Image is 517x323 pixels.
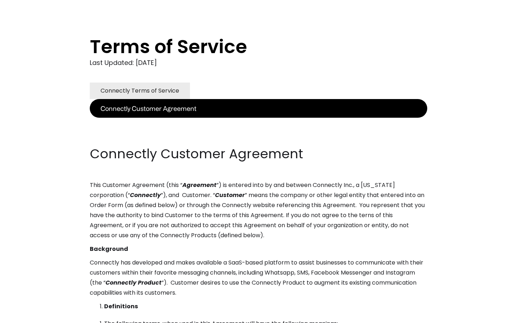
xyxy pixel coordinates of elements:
[7,310,43,320] aside: Language selected: English
[101,86,179,96] div: Connectly Terms of Service
[90,118,427,128] p: ‍
[106,278,162,287] em: Connectly Product
[90,36,399,57] h1: Terms of Service
[90,145,427,163] h2: Connectly Customer Agreement
[90,131,427,141] p: ‍
[104,302,138,310] strong: Definitions
[14,310,43,320] ul: Language list
[90,245,128,253] strong: Background
[215,191,245,199] em: Customer
[182,181,216,189] em: Agreement
[90,180,427,240] p: This Customer Agreement (this “ ”) is entered into by and between Connectly Inc., a [US_STATE] co...
[90,258,427,298] p: Connectly has developed and makes available a SaaS-based platform to assist businesses to communi...
[101,103,196,113] div: Connectly Customer Agreement
[130,191,161,199] em: Connectly
[90,57,427,68] div: Last Updated: [DATE]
